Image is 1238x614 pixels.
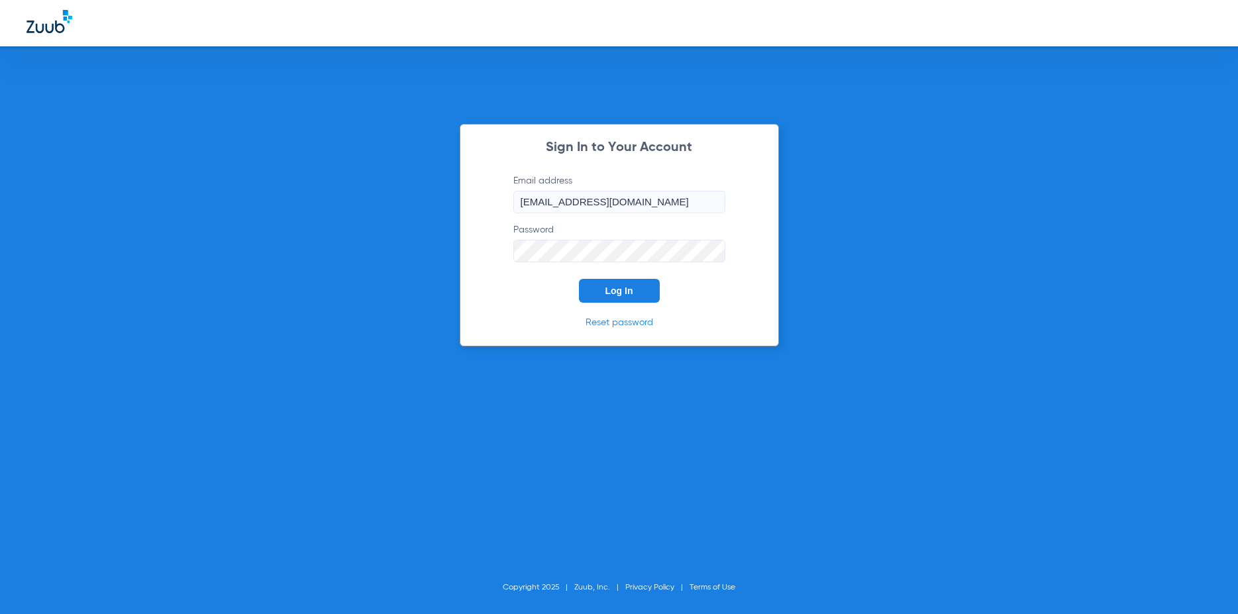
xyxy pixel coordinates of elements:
[513,223,725,262] label: Password
[605,285,633,296] span: Log In
[513,174,725,213] label: Email address
[26,10,72,33] img: Zuub Logo
[690,584,735,591] a: Terms of Use
[586,318,653,327] a: Reset password
[574,581,625,594] li: Zuub, Inc.
[493,141,745,154] h2: Sign In to Your Account
[503,581,574,594] li: Copyright 2025
[513,240,725,262] input: Password
[625,584,674,591] a: Privacy Policy
[513,191,725,213] input: Email address
[1172,550,1238,614] iframe: Chat Widget
[579,279,660,303] button: Log In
